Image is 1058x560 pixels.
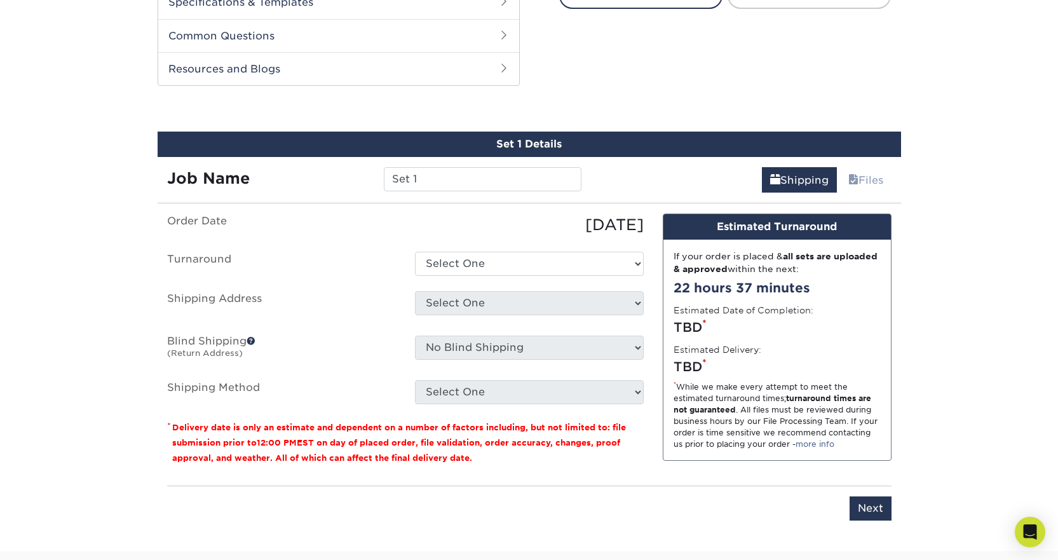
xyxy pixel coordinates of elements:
[1015,517,1045,547] div: Open Intercom Messenger
[796,439,834,449] a: more info
[158,214,405,236] label: Order Date
[405,214,653,236] div: [DATE]
[674,343,761,356] label: Estimated Delivery:
[850,496,892,521] input: Next
[762,167,837,193] a: Shipping
[257,438,297,447] span: 12:00 PM
[840,167,892,193] a: Files
[384,167,581,191] input: Enter a job name
[3,521,108,556] iframe: Google Customer Reviews
[674,304,813,317] label: Estimated Date of Completion:
[770,174,780,186] span: shipping
[674,250,881,276] div: If your order is placed & within the next:
[158,380,405,404] label: Shipping Method
[848,174,858,186] span: files
[158,291,405,320] label: Shipping Address
[167,348,243,358] small: (Return Address)
[663,214,891,240] div: Estimated Turnaround
[158,336,405,365] label: Blind Shipping
[674,278,881,297] div: 22 hours 37 minutes
[158,132,901,157] div: Set 1 Details
[158,19,519,52] h2: Common Questions
[167,169,250,188] strong: Job Name
[674,393,871,414] strong: turnaround times are not guaranteed
[674,318,881,337] div: TBD
[172,423,626,463] small: Delivery date is only an estimate and dependent on a number of factors including, but not limited...
[674,357,881,376] div: TBD
[674,381,881,450] div: While we make every attempt to meet the estimated turnaround times; . All files must be reviewed ...
[158,252,405,276] label: Turnaround
[158,52,519,85] h2: Resources and Blogs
